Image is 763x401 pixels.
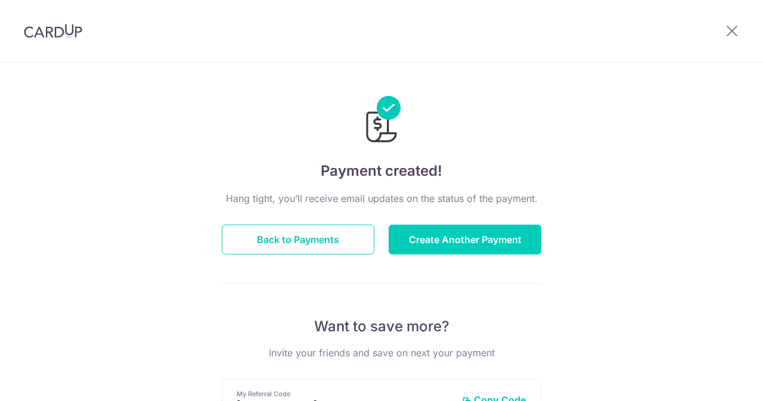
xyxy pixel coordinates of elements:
[687,365,751,395] iframe: Opens a widget where you can find more information
[222,346,541,360] p: Invite your friends and save on next your payment
[24,24,82,38] img: CardUp
[237,389,452,399] p: My Referral Code
[222,191,541,206] p: Hang tight, you’ll receive email updates on the status of the payment.
[362,96,401,146] img: Payments
[222,160,541,182] h4: Payment created!
[222,317,541,336] p: Want to save more?
[222,225,374,254] button: Back to Payments
[389,225,541,254] button: Create Another Payment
